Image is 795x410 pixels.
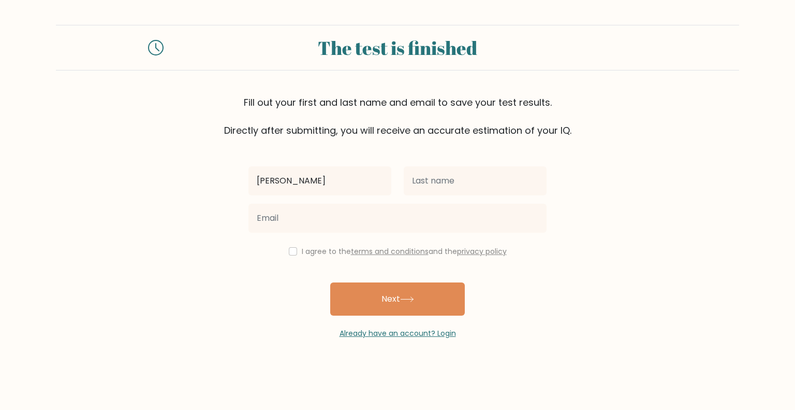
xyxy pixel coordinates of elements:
div: Fill out your first and last name and email to save your test results. Directly after submitting,... [56,95,739,137]
input: Email [248,204,547,233]
a: privacy policy [457,246,507,257]
a: terms and conditions [351,246,429,257]
label: I agree to the and the [302,246,507,257]
a: Already have an account? Login [340,328,456,338]
input: Last name [404,166,547,195]
div: The test is finished [176,34,619,62]
input: First name [248,166,391,195]
button: Next [330,282,465,316]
